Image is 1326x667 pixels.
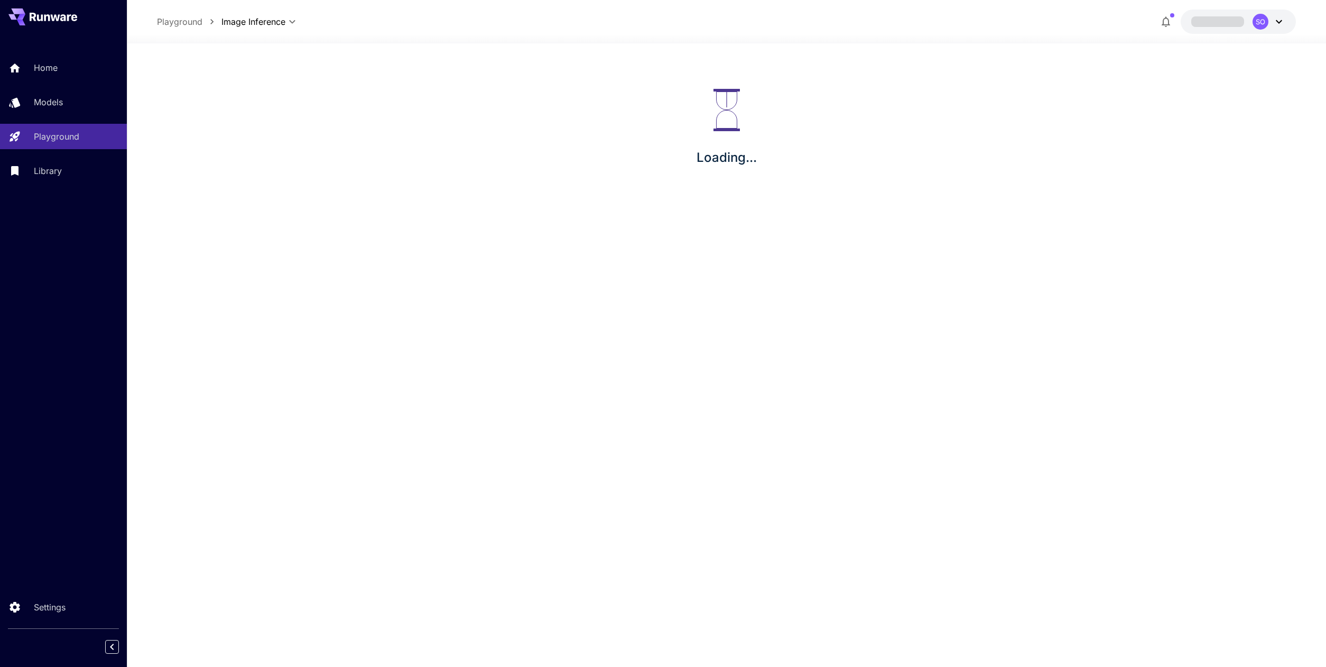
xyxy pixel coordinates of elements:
[34,130,79,143] p: Playground
[105,640,119,654] button: Collapse sidebar
[113,637,127,656] div: Collapse sidebar
[34,96,63,108] p: Models
[697,148,757,167] p: Loading...
[157,15,202,28] a: Playground
[221,15,285,28] span: Image Inference
[34,61,58,74] p: Home
[1181,10,1296,34] button: SO
[1253,14,1268,30] div: SO
[34,165,62,177] p: Library
[34,601,66,614] p: Settings
[157,15,221,28] nav: breadcrumb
